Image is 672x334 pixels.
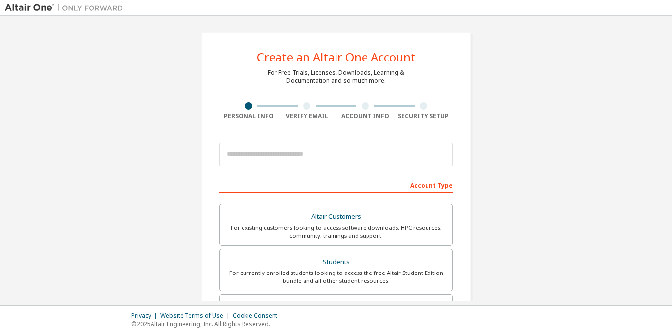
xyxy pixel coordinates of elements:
[226,301,446,314] div: Faculty
[226,224,446,240] div: For existing customers looking to access software downloads, HPC resources, community, trainings ...
[226,210,446,224] div: Altair Customers
[131,320,283,328] p: © 2025 Altair Engineering, Inc. All Rights Reserved.
[395,112,453,120] div: Security Setup
[226,269,446,285] div: For currently enrolled students looking to access the free Altair Student Edition bundle and all ...
[257,51,416,63] div: Create an Altair One Account
[226,255,446,269] div: Students
[160,312,233,320] div: Website Terms of Use
[219,112,278,120] div: Personal Info
[278,112,336,120] div: Verify Email
[268,69,404,85] div: For Free Trials, Licenses, Downloads, Learning & Documentation and so much more.
[336,112,395,120] div: Account Info
[233,312,283,320] div: Cookie Consent
[219,177,453,193] div: Account Type
[5,3,128,13] img: Altair One
[131,312,160,320] div: Privacy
